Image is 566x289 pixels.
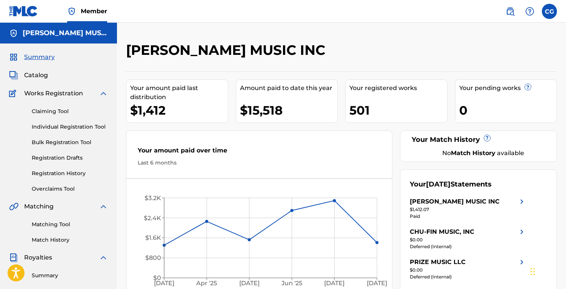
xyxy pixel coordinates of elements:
[24,53,55,62] span: Summary
[9,89,19,98] img: Works Registration
[145,194,161,202] tspan: $3.2K
[410,273,526,280] div: Deferred (Internal)
[67,7,76,16] img: Top Rightsholder
[99,89,108,98] img: expand
[349,102,447,119] div: 501
[126,42,329,59] h2: [PERSON_NAME] MUSIC INC
[451,149,495,157] strong: Match History
[154,280,174,287] tspan: [DATE]
[130,102,228,119] div: $1,412
[410,258,466,267] div: PRIZE MUSIC LLC
[9,253,18,262] img: Royalties
[410,227,474,236] div: CHU-FIN MUSIC, INC
[24,202,54,211] span: Matching
[9,71,48,80] a: CatalogCatalog
[24,89,83,98] span: Works Registration
[32,221,108,228] a: Matching Tool
[32,123,108,131] a: Individual Registration Tool
[24,71,48,80] span: Catalog
[23,29,108,37] h5: SHELBY SINGLETON MUSIC INC
[525,7,534,16] img: help
[144,214,161,222] tspan: $2.4K
[367,280,387,287] tspan: [DATE]
[517,227,526,236] img: right chevron icon
[240,84,338,93] div: Amount paid to date this year
[517,258,526,267] img: right chevron icon
[545,179,566,244] iframe: Resource Center
[145,234,161,241] tspan: $1.6K
[9,6,38,17] img: MLC Logo
[506,7,515,16] img: search
[9,53,55,62] a: SummarySummary
[426,180,451,188] span: [DATE]
[32,154,108,162] a: Registration Drafts
[410,227,526,250] a: CHU-FIN MUSIC, INCright chevron icon$0.00Deferred (Internal)
[410,197,500,206] div: [PERSON_NAME] MUSIC INC
[531,260,535,283] div: Drag
[32,272,108,280] a: Summary
[503,4,518,19] a: Public Search
[349,84,447,93] div: Your registered works
[32,107,108,115] a: Claiming Tool
[32,169,108,177] a: Registration History
[99,202,108,211] img: expand
[419,149,547,158] div: No available
[410,267,526,273] div: $0.00
[410,179,492,190] div: Your Statements
[410,206,526,213] div: $1,412.07
[138,146,381,159] div: Your amount paid over time
[99,253,108,262] img: expand
[517,197,526,206] img: right chevron icon
[145,254,161,261] tspan: $800
[484,135,490,141] span: ?
[32,236,108,244] a: Match History
[525,84,531,90] span: ?
[324,280,345,287] tspan: [DATE]
[542,4,557,19] div: User Menu
[24,253,52,262] span: Royalties
[410,258,526,280] a: PRIZE MUSIC LLCright chevron icon$0.00Deferred (Internal)
[459,102,557,119] div: 0
[9,71,18,80] img: Catalog
[528,253,566,289] iframe: Chat Widget
[153,274,161,281] tspan: $0
[240,102,338,119] div: $15,518
[410,197,526,220] a: [PERSON_NAME] MUSIC INCright chevron icon$1,412.07Paid
[196,280,217,287] tspan: Apr '25
[281,280,302,287] tspan: Jun '25
[9,202,18,211] img: Matching
[32,185,108,193] a: Overclaims Tool
[130,84,228,102] div: Your amount paid last distribution
[522,4,537,19] div: Help
[410,236,526,243] div: $0.00
[32,138,108,146] a: Bulk Registration Tool
[410,213,526,220] div: Paid
[81,7,107,16] span: Member
[459,84,557,93] div: Your pending works
[410,135,547,145] div: Your Match History
[138,159,381,167] div: Last 6 months
[410,243,526,250] div: Deferred (Internal)
[239,280,260,287] tspan: [DATE]
[9,29,18,38] img: Accounts
[9,53,18,62] img: Summary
